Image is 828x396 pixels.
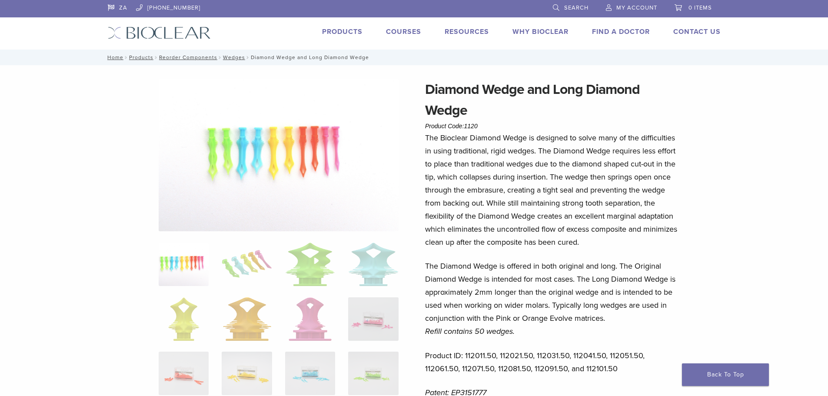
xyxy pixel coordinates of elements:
[245,55,251,60] span: /
[222,352,272,395] img: Diamond Wedge and Long Diamond Wedge - Image 10
[425,123,478,130] span: Product Code:
[616,4,657,11] span: My Account
[285,352,335,395] img: Diamond Wedge and Long Diamond Wedge - Image 11
[425,131,681,249] p: The Bioclear Diamond Wedge is designed to solve many of the difficulties in using traditional, ri...
[285,243,335,286] img: Diamond Wedge and Long Diamond Wedge - Image 3
[105,54,123,60] a: Home
[592,27,650,36] a: Find A Doctor
[348,243,398,286] img: Diamond Wedge and Long Diamond Wedge - Image 4
[348,352,398,395] img: Diamond Wedge and Long Diamond Wedge - Image 12
[159,54,217,60] a: Reorder Components
[153,55,159,60] span: /
[168,297,200,341] img: Diamond Wedge and Long Diamond Wedge - Image 5
[688,4,712,11] span: 0 items
[425,326,515,336] em: Refill contains 50 wedges.
[564,4,589,11] span: Search
[512,27,569,36] a: Why Bioclear
[425,260,681,338] p: The Diamond Wedge is offered in both original and long. The Original Diamond Wedge is intended fo...
[445,27,489,36] a: Resources
[682,363,769,386] a: Back To Top
[289,297,332,341] img: Diamond Wedge and Long Diamond Wedge - Image 7
[101,50,727,65] nav: Diamond Wedge and Long Diamond Wedge
[217,55,223,60] span: /
[673,27,721,36] a: Contact Us
[223,297,271,341] img: Diamond Wedge and Long Diamond Wedge - Image 6
[159,352,209,395] img: Diamond Wedge and Long Diamond Wedge - Image 9
[223,54,245,60] a: Wedges
[425,349,681,375] p: Product ID: 112011.50, 112021.50, 112031.50, 112041.50, 112051.50, 112061.50, 112071.50, 112081.5...
[348,297,398,341] img: Diamond Wedge and Long Diamond Wedge - Image 8
[129,54,153,60] a: Products
[386,27,421,36] a: Courses
[108,27,211,39] img: Bioclear
[222,243,272,286] img: Diamond Wedge and Long Diamond Wedge - Image 2
[464,123,478,130] span: 1120
[425,79,681,121] h1: Diamond Wedge and Long Diamond Wedge
[159,79,399,231] img: DSC_0187_v3-1920x1218-1.png
[123,55,129,60] span: /
[322,27,362,36] a: Products
[159,243,209,286] img: DSC_0187_v3-1920x1218-1-324x324.png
